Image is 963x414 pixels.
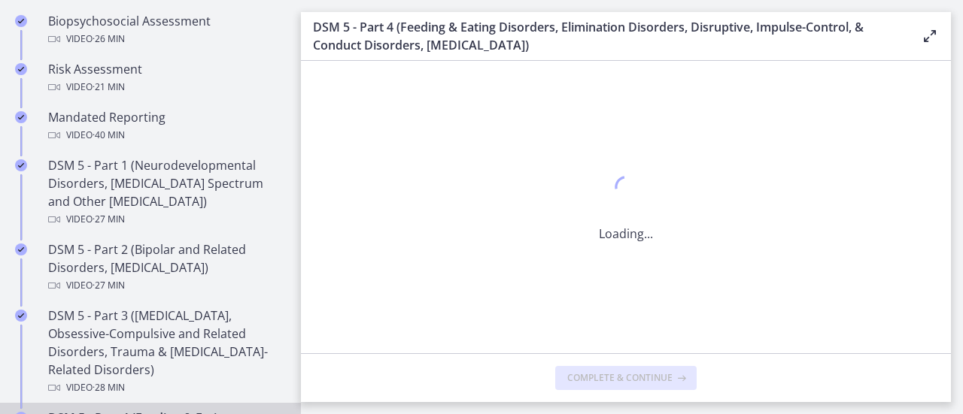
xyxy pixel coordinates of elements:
[15,111,27,123] i: Completed
[48,78,283,96] div: Video
[48,60,283,96] div: Risk Assessment
[15,63,27,75] i: Completed
[15,243,27,255] i: Completed
[48,307,283,397] div: DSM 5 - Part 3 ([MEDICAL_DATA], Obsessive-Compulsive and Related Disorders, Trauma & [MEDICAL_DAT...
[48,156,283,228] div: DSM 5 - Part 1 (Neurodevelopmental Disorders, [MEDICAL_DATA] Spectrum and Other [MEDICAL_DATA])
[93,210,125,228] span: · 27 min
[93,126,125,144] span: · 40 min
[48,379,283,397] div: Video
[15,15,27,27] i: Completed
[48,126,283,144] div: Video
[599,172,653,207] div: 1
[15,159,27,171] i: Completed
[93,78,125,96] span: · 21 min
[313,18,897,54] h3: DSM 5 - Part 4 (Feeding & Eating Disorders, Elimination Disorders, Disruptive, Impulse-Control, &...
[48,30,283,48] div: Video
[599,225,653,243] p: Loading...
[48,240,283,295] div: DSM 5 - Part 2 (Bipolar and Related Disorders, [MEDICAL_DATA])
[93,277,125,295] span: · 27 min
[48,108,283,144] div: Mandated Reporting
[48,210,283,228] div: Video
[15,310,27,322] i: Completed
[48,277,283,295] div: Video
[555,366,697,390] button: Complete & continue
[93,30,125,48] span: · 26 min
[567,372,673,384] span: Complete & continue
[48,12,283,48] div: Biopsychosocial Assessment
[93,379,125,397] span: · 28 min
